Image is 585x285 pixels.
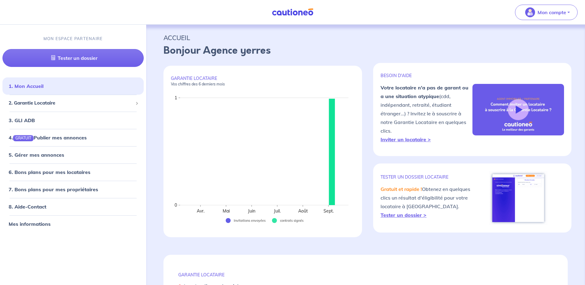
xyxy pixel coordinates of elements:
[223,208,230,214] text: Mai
[381,174,472,180] p: TESTER un dossier locataire
[9,117,35,123] a: 3. GLI ADB
[2,131,144,144] div: 4.GRATUITPublier mes annonces
[274,208,281,214] text: Juil.
[2,114,144,126] div: 3. GLI ADB
[175,202,177,208] text: 0
[9,186,98,192] a: 7. Bons plans pour mes propriétaires
[381,186,422,192] em: Gratuit et rapide !
[538,9,566,16] p: Mon compte
[381,83,472,144] p: (cdd, indépendant, retraité, étudiant étranger...) ? Invitez le à souscrire à notre Garantie Loca...
[9,152,64,158] a: 5. Gérer mes annonces
[381,136,431,142] a: Inviter un locataire >
[171,82,225,86] em: Vos chiffres des 6 derniers mois
[2,218,144,230] div: Mes informations
[381,185,472,219] p: Obtenez en quelques clics un résultat d'éligibilité pour votre locataire à [GEOGRAPHIC_DATA].
[515,5,578,20] button: illu_account_valid_menu.svgMon compte
[381,85,468,99] strong: Votre locataire n'a pas de garant ou a une situation atypique
[9,83,43,89] a: 1. Mon Accueil
[489,171,547,225] img: simulateur.png
[381,73,472,78] p: BESOIN D'AIDE
[381,212,426,218] a: Tester un dossier >
[2,166,144,178] div: 6. Bons plans pour mes locataires
[178,272,553,278] p: GARANTIE LOCATAIRE
[248,208,255,214] text: Juin
[2,183,144,196] div: 7. Bons plans pour mes propriétaires
[298,208,308,214] text: Août
[171,76,355,87] p: GARANTIE LOCATAIRE
[2,200,144,213] div: 8. Aide-Contact
[2,97,144,109] div: 2. Garantie Locataire
[2,49,144,67] a: Tester un dossier
[9,169,90,175] a: 6. Bons plans pour mes locataires
[9,204,46,210] a: 8. Aide-Contact
[175,95,177,101] text: 1
[9,134,87,141] a: 4.GRATUITPublier mes annonces
[197,208,204,214] text: Avr.
[525,7,535,17] img: illu_account_valid_menu.svg
[9,100,133,107] span: 2. Garantie Locataire
[323,208,334,214] text: Sept.
[163,32,568,43] p: ACCUEIL
[472,84,564,136] img: video-gli-new-none.jpg
[9,221,51,227] a: Mes informations
[2,149,144,161] div: 5. Gérer mes annonces
[2,80,144,93] div: 1. Mon Accueil
[163,43,568,58] p: Bonjour Agence yerres
[270,8,316,16] img: Cautioneo
[43,36,103,42] p: MON ESPACE PARTENAIRE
